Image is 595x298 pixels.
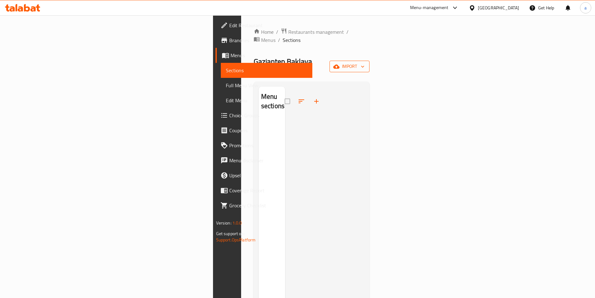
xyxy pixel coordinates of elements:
[259,116,285,121] nav: Menu sections
[229,127,307,134] span: Coupons
[229,187,307,194] span: Coverage Report
[226,67,307,74] span: Sections
[478,4,519,11] div: [GEOGRAPHIC_DATA]
[229,37,307,44] span: Branches
[216,230,245,238] span: Get support on:
[229,172,307,179] span: Upsell
[216,153,312,168] a: Menu disclaimer
[221,78,312,93] a: Full Menu View
[216,48,312,63] a: Menus
[231,52,307,59] span: Menus
[229,22,307,29] span: Edit Restaurant
[216,183,312,198] a: Coverage Report
[335,63,364,70] span: import
[221,63,312,78] a: Sections
[216,138,312,153] a: Promotions
[281,28,344,36] a: Restaurants management
[216,33,312,48] a: Branches
[221,93,312,108] a: Edit Menu
[584,4,587,11] span: a
[216,123,312,138] a: Coupons
[216,236,256,244] a: Support.OpsPlatform
[410,4,449,12] div: Menu-management
[330,61,369,72] button: import
[226,97,307,104] span: Edit Menu
[346,28,349,36] li: /
[229,142,307,149] span: Promotions
[229,202,307,209] span: Grocery Checklist
[229,112,307,119] span: Choice Groups
[288,28,344,36] span: Restaurants management
[309,94,324,109] button: Add section
[216,219,231,227] span: Version:
[232,219,242,227] span: 1.0.0
[216,168,312,183] a: Upsell
[216,108,312,123] a: Choice Groups
[216,18,312,33] a: Edit Restaurant
[226,82,307,89] span: Full Menu View
[229,157,307,164] span: Menu disclaimer
[216,198,312,213] a: Grocery Checklist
